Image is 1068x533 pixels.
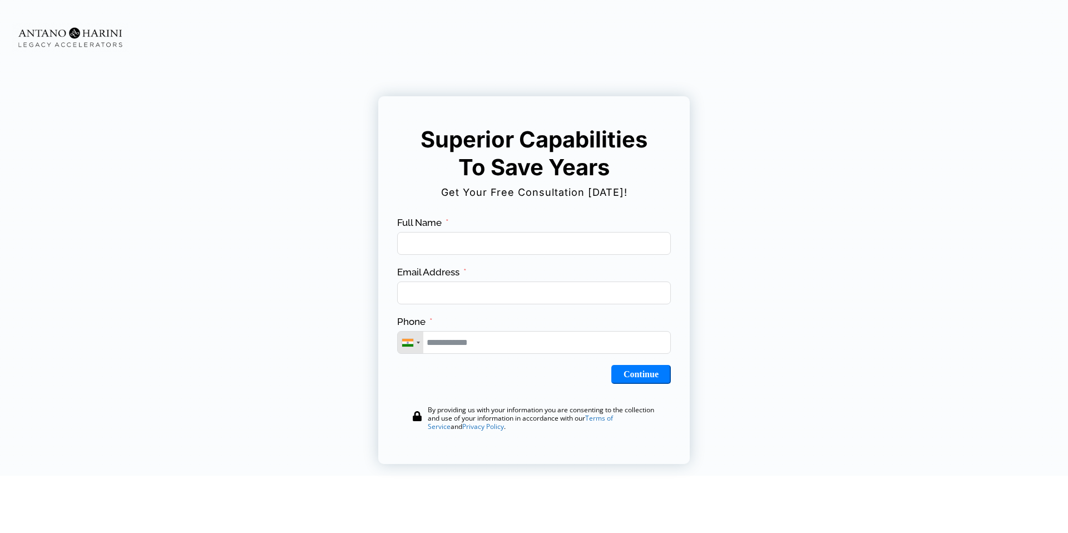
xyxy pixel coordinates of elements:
[395,182,673,203] h2: Get Your Free Consultation [DATE]!
[418,126,650,181] h5: Superior Capabilities To Save Years
[428,406,661,431] div: By providing us with your information you are consenting to the collection and use of your inform...
[398,332,423,353] div: Telephone country code
[397,216,449,229] label: Full Name
[397,315,433,328] label: Phone
[611,365,671,384] button: Continue
[462,422,504,431] a: Privacy Policy
[397,331,671,354] input: Phone
[12,23,128,52] img: AH-Logo-Black-Trans
[428,413,613,431] a: Terms of Service
[397,266,467,279] label: Email Address
[397,282,671,304] input: Email Address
